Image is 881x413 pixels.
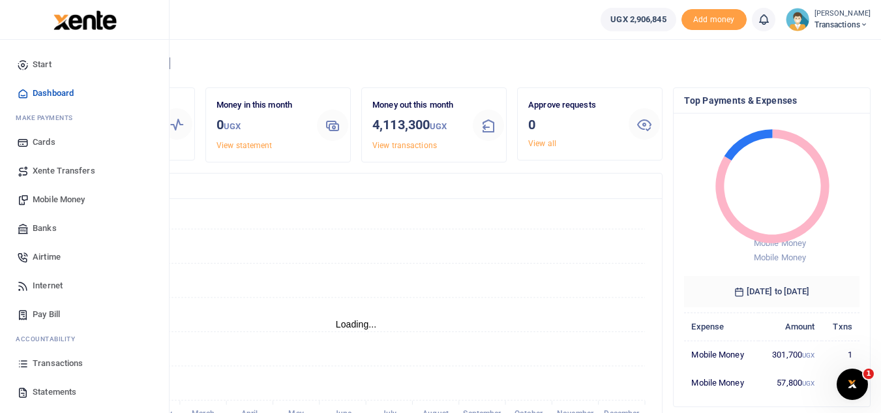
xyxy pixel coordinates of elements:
[372,115,462,136] h3: 4,113,300
[684,276,859,307] h6: [DATE] to [DATE]
[681,14,747,23] a: Add money
[217,99,306,112] p: Money in this month
[10,378,158,406] a: Statements
[10,271,158,300] a: Internet
[528,99,618,112] p: Approve requests
[217,141,272,150] a: View statement
[33,279,63,292] span: Internet
[681,9,747,31] span: Add money
[61,179,651,193] h4: Transactions Overview
[33,222,57,235] span: Banks
[33,308,60,321] span: Pay Bill
[430,121,447,131] small: UGX
[758,341,822,369] td: 301,700
[10,349,158,378] a: Transactions
[50,56,871,70] h4: Hello [PERSON_NAME]
[758,369,822,396] td: 57,800
[10,243,158,271] a: Airtime
[786,8,871,31] a: profile-user [PERSON_NAME] Transactions
[336,319,377,329] text: Loading...
[10,128,158,157] a: Cards
[610,13,666,26] span: UGX 2,906,845
[684,313,758,341] th: Expense
[595,8,681,31] li: Wallet ballance
[802,352,814,359] small: UGX
[10,157,158,185] a: Xente Transfers
[684,93,859,108] h4: Top Payments & Expenses
[52,14,117,24] a: logo-small logo-large logo-large
[25,334,75,344] span: countability
[601,8,676,31] a: UGX 2,906,845
[33,164,95,177] span: Xente Transfers
[33,136,55,149] span: Cards
[10,50,158,79] a: Start
[754,238,806,248] span: Mobile Money
[33,357,83,370] span: Transactions
[684,369,758,396] td: Mobile Money
[822,369,859,396] td: 2
[786,8,809,31] img: profile-user
[758,313,822,341] th: Amount
[10,300,158,329] a: Pay Bill
[33,251,61,264] span: Airtime
[10,329,158,349] li: Ac
[217,115,306,136] h3: 0
[10,79,158,108] a: Dashboard
[822,341,859,369] td: 1
[372,99,462,112] p: Money out this month
[528,115,618,134] h3: 0
[754,252,806,262] span: Mobile Money
[814,19,871,31] span: Transactions
[53,10,117,30] img: logo-large
[22,113,73,123] span: ake Payments
[10,108,158,128] li: M
[528,139,556,148] a: View all
[684,341,758,369] td: Mobile Money
[33,386,76,399] span: Statements
[224,121,241,131] small: UGX
[814,8,871,20] small: [PERSON_NAME]
[822,313,859,341] th: Txns
[863,369,874,379] span: 1
[802,380,814,387] small: UGX
[372,141,437,150] a: View transactions
[10,185,158,214] a: Mobile Money
[33,87,74,100] span: Dashboard
[681,9,747,31] li: Toup your wallet
[33,193,85,206] span: Mobile Money
[10,214,158,243] a: Banks
[33,58,52,71] span: Start
[837,369,868,400] iframe: Intercom live chat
